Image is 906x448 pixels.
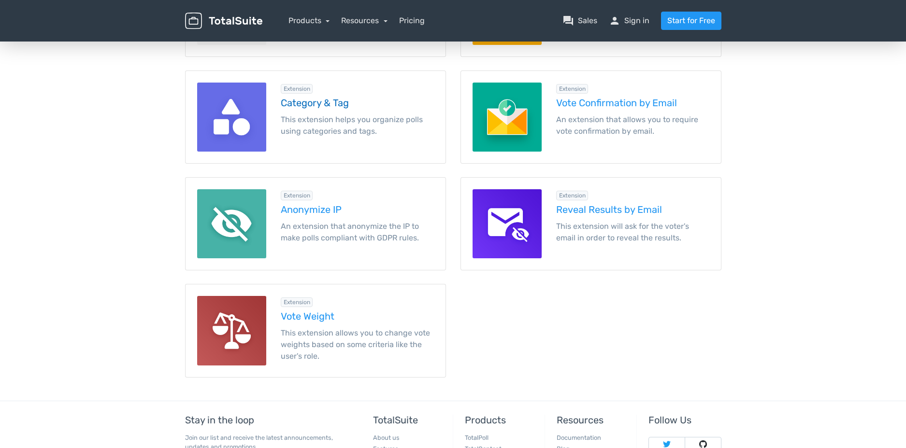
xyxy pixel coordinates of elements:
[399,15,425,27] a: Pricing
[460,177,721,270] a: Reveal Results by Email for TotalPoll Extension Reveal Results by Email This extension will ask f...
[465,415,537,425] h5: Products
[557,434,601,441] a: Documentation
[562,15,597,27] a: question_answerSales
[473,83,542,152] img: Vote Confirmation by Email for TotalPoll
[185,70,446,164] a: Category & Tag for TotalPoll Extension Category & Tag This extension helps you organize polls usi...
[556,114,709,137] p: An extension that allows you to require vote confirmation by email.
[281,297,313,307] div: Extension
[281,311,434,322] h5: Vote Weight extension for TotalPoll
[609,15,620,27] span: person
[197,189,266,258] img: Anonymize IP for TotalPoll
[473,189,542,258] img: Reveal Results by Email for TotalPoll
[281,114,434,137] p: This extension helps you organize polls using categories and tags.
[197,83,266,152] img: Category & Tag for TotalPoll
[663,440,671,448] img: Follow TotalSuite on Twitter
[373,434,400,441] a: About us
[185,177,446,270] a: Anonymize IP for TotalPoll Extension Anonymize IP An extension that anonymize the IP to make poll...
[288,16,330,25] a: Products
[281,84,313,94] div: Extension
[197,296,266,365] img: Vote Weight for TotalPoll
[648,415,721,425] h5: Follow Us
[556,84,589,94] div: Extension
[281,327,434,362] p: This extension allows you to change vote weights based on some criteria like the user's role.
[562,15,574,27] span: question_answer
[185,284,446,377] a: Vote Weight for TotalPoll Extension Vote Weight This extension allows you to change vote weights ...
[341,16,388,25] a: Resources
[661,12,721,30] a: Start for Free
[185,415,350,425] h5: Stay in the loop
[185,13,262,29] img: TotalSuite for WordPress
[699,440,707,448] img: Follow TotalSuite on Github
[281,221,434,244] p: An extension that anonymize the IP to make polls compliant with GDPR rules.
[373,415,446,425] h5: TotalSuite
[556,221,709,244] p: This extension will ask for the voter's email in order to reveal the results.
[460,70,721,164] a: Vote Confirmation by Email for TotalPoll Extension Vote Confirmation by Email An extension that a...
[556,98,709,108] h5: Vote Confirmation by Email extension for TotalPoll
[556,191,589,200] div: Extension
[557,415,629,425] h5: Resources
[281,191,313,200] div: Extension
[609,15,649,27] a: personSign in
[281,98,434,108] h5: Category & Tag extension for TotalPoll
[465,434,489,441] a: TotalPoll
[556,204,709,215] h5: Reveal Results by Email extension for TotalPoll
[281,204,434,215] h5: Anonymize IP extension for TotalPoll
